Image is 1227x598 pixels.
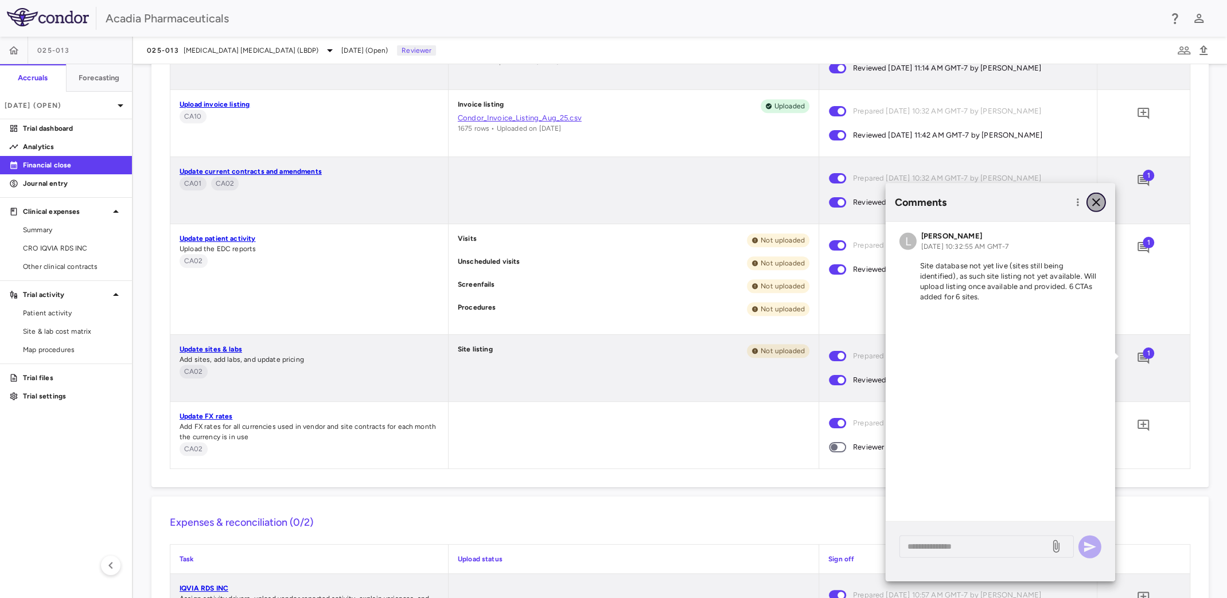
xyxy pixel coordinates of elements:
span: CRO IQVIA RDS INC [23,243,123,253]
span: Reviewed [DATE] 11:47 AM GMT-7 by [PERSON_NAME] [853,196,1042,209]
p: Journal entry [23,178,123,189]
span: 025-013 [147,46,179,55]
span: Map procedures [23,345,123,355]
span: Site & lab cost matrix [23,326,123,337]
p: Clinical expenses [23,206,109,217]
span: Not uploaded [756,304,809,314]
span: Reviewed [DATE] 11:14 AM GMT-7 by [PERSON_NAME] [853,62,1041,75]
span: 1 [1143,170,1154,181]
button: Add comment [1133,349,1153,368]
button: Add comment [1133,238,1153,257]
svg: Add comment [1136,241,1150,255]
span: CA02 [180,444,208,454]
h6: [PERSON_NAME] [921,231,1009,241]
a: Update current contracts and amendments [180,167,322,175]
span: CA02 [180,366,208,377]
span: Add FX rates for all currencies used in vendor and site contracts for each month the currency is ... [180,423,436,441]
p: Invoice listing [458,99,504,113]
span: Not uploaded [756,281,809,291]
span: Prepared [DATE] 10:32 AM GMT-7 by [PERSON_NAME] [853,105,1041,118]
p: Task [180,554,439,564]
span: Prepared [DATE] 10:32 AM GMT-7 by [PERSON_NAME] [853,239,1041,252]
span: CA02 [180,256,208,266]
p: Unscheduled visits [458,256,520,270]
a: Update sites & labs [180,345,242,353]
svg: Add comment [1136,351,1150,365]
p: Visits [458,233,477,247]
p: Upload status [458,554,809,564]
svg: Add comment [1136,419,1150,432]
button: Add comment [1133,104,1153,123]
span: Reviewed [DATE] 11:42 AM GMT-7 by [PERSON_NAME] [853,129,1042,142]
span: Monthly, the Accounting Manager, or designee, updates the Clinical Trial Workbooks based on infor... [180,365,208,378]
p: Site database not yet live (sites still being identified), as such site listing not yet available... [899,261,1101,302]
button: Add comment [1133,416,1153,435]
span: Add sites, add labs, and update pricing [180,355,304,364]
span: [DATE] (Open) [341,45,388,56]
p: [DATE] (Open) [5,100,114,111]
div: Acadia Pharmaceuticals [106,10,1160,27]
p: Trial activity [23,290,109,300]
a: IQVIA RDS INC [180,584,228,592]
span: Prepared [DATE] 10:33 AM GMT-7 by [PERSON_NAME] [853,417,1041,429]
span: Prepared [DATE] 10:32 AM GMT-7 by [PERSON_NAME] [853,172,1041,185]
h6: Expenses & reconciliation (0/2) [170,515,1190,530]
span: As new or amended R&D (clinical trial and other R&D) contracts are executed, the Accounting Manag... [180,177,207,190]
svg: Add comment [1136,174,1150,187]
span: [MEDICAL_DATA] [MEDICAL_DATA] (LBDP) [184,45,318,56]
span: CA01 [180,178,207,189]
span: Reviewed [DATE] 11:52 AM GMT-7 by [PERSON_NAME] [853,263,1042,276]
span: Monthly, the Purchase Order reports and Invoice Registers are ran from Coupa to facilitate the Cl... [180,110,207,123]
p: Reviewer [397,45,436,56]
span: Monthly, the Accounting Manager, or designee, updates the Clinical Trial Workbooks based on infor... [180,254,208,268]
p: Financial close [23,160,123,170]
img: logo-full-SnFGN8VE.png [7,8,89,26]
span: Other clinical contracts [23,261,123,272]
h6: Comments [895,194,1069,210]
a: Update FX rates [180,412,232,420]
p: Site listing [458,344,493,358]
span: Monthly, the Accounting Manager, or designee, updates the Clinical Trial Workbooks based on infor... [211,177,239,190]
span: Not uploaded [756,235,809,245]
p: Sign off [828,554,1088,564]
span: Reviewed [DATE] 11:53 AM GMT-7 by [PERSON_NAME] [853,374,1042,386]
p: Trial files [23,373,123,383]
a: Condor_Invoice_Listing_Aug_25.csv [458,113,809,123]
span: 1 [1143,237,1154,248]
div: L [899,233,917,250]
a: Upload invoice listing [180,100,250,108]
span: Prepared [DATE] 10:32 AM GMT-7 by [PERSON_NAME] [853,350,1041,362]
span: Uploaded [770,101,809,111]
p: Trial dashboard [23,123,123,134]
span: 1 [1143,347,1154,359]
span: Not uploaded [756,258,809,268]
p: Trial settings [23,391,123,401]
span: Reviewer sign off [853,441,913,454]
span: [DATE] 10:32:55 AM GMT-7 [921,243,1009,251]
p: Screenfails [458,279,495,293]
span: 025-013 [37,46,69,55]
svg: Add comment [1136,107,1150,120]
span: 1675 rows • Uploaded on [DATE] [458,124,562,132]
p: Procedures [458,302,496,316]
span: Not uploaded [756,346,809,356]
h6: Accruals [18,73,48,83]
span: Patient activity [23,308,123,318]
span: Upload the EDC reports [180,245,256,253]
p: Analytics [23,142,123,152]
span: Monthly, the Accounting Manager, or designee, updates the Clinical Trial Workbooks based on infor... [180,442,208,456]
button: Add comment [1133,171,1153,190]
span: CA10 [180,111,207,122]
h6: Forecasting [79,73,120,83]
span: Summary [23,225,123,235]
a: Update patient activity [180,234,255,243]
span: CA02 [211,178,239,189]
